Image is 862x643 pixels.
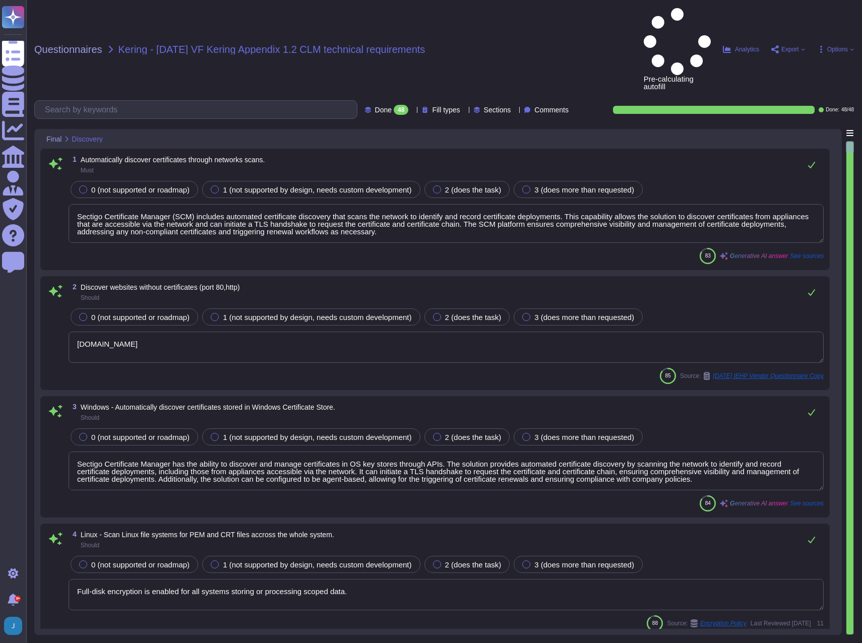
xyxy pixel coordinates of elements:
[223,433,411,441] span: 1 (not supported by design, needs custom development)
[730,253,788,259] span: Generative AI answer
[445,185,502,194] span: 2 (does the task)
[432,106,460,113] span: Fill types
[69,403,77,410] span: 3
[81,283,240,291] span: Discover websites without certificates (port 80,http)
[730,500,788,506] span: Generative AI answer
[680,372,824,380] span: Source:
[735,46,759,52] span: Analytics
[81,531,334,539] span: Linux - Scan Linux file systems for PEM and CRT files accross the whole system.
[91,560,190,569] span: 0 (not supported or roadmap)
[534,313,634,321] span: 3 (does more than requested)
[2,615,29,637] button: user
[790,500,824,506] span: See sources
[827,46,848,52] span: Options
[723,45,759,53] button: Analytics
[534,185,634,194] span: 3 (does more than requested)
[72,136,102,143] span: Discovery
[826,107,839,112] span: Done:
[375,106,392,113] span: Done
[445,560,502,569] span: 2 (does the task)
[81,414,99,421] span: Should
[223,185,411,194] span: 1 (not supported by design, needs custom development)
[667,619,746,627] span: Source:
[15,596,21,602] div: 9+
[445,433,502,441] span: 2 (does the task)
[534,560,634,569] span: 3 (does more than requested)
[69,204,824,243] textarea: Sectigo Certificate Manager (SCM) includes automated certificate discovery that scans the network...
[69,283,77,290] span: 2
[91,433,190,441] span: 0 (not supported or roadmap)
[781,46,799,52] span: Export
[81,294,99,301] span: Should
[81,156,265,164] span: Automatically discover certificates through networks scans.
[4,617,22,635] img: user
[69,531,77,538] span: 4
[841,107,854,112] span: 48 / 48
[40,101,357,118] input: Search by keywords
[81,167,94,174] span: Must
[751,620,811,626] span: Last Reviewed [DATE]
[223,560,411,569] span: 1 (not supported by design, needs custom development)
[705,500,711,506] span: 84
[81,403,335,411] span: Windows - Automatically discover certificates stored in Windows Certificate Store.
[118,44,425,54] span: Kering - [DATE] VF Kering Appendix 1.2 CLM technical requirements
[665,373,670,378] span: 85
[815,620,824,626] span: 11
[445,313,502,321] span: 2 (does the task)
[534,433,634,441] span: 3 (does more than requested)
[790,253,824,259] span: See sources
[91,185,190,194] span: 0 (not supported or roadmap)
[69,452,824,490] textarea: Sectigo Certificate Manager has the ability to discover and manage certificates in OS key stores ...
[713,373,824,379] span: [DATE] IEHP Vendor Questionnaire Copy
[705,253,711,259] span: 83
[34,44,102,54] span: Questionnaires
[644,8,711,90] span: Pre-calculating autofill
[46,136,61,143] span: Final
[69,579,824,610] textarea: Full-disk encryption is enabled for all systems storing or processing scoped data.
[223,313,411,321] span: 1 (not supported by design, needs custom development)
[534,106,569,113] span: Comments
[69,332,824,363] textarea: [DOMAIN_NAME]
[700,620,747,626] span: Encryption Policy
[394,105,408,115] div: 48
[484,106,511,113] span: Sections
[81,542,99,549] span: Should
[652,620,658,626] span: 88
[69,156,77,163] span: 1
[91,313,190,321] span: 0 (not supported or roadmap)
